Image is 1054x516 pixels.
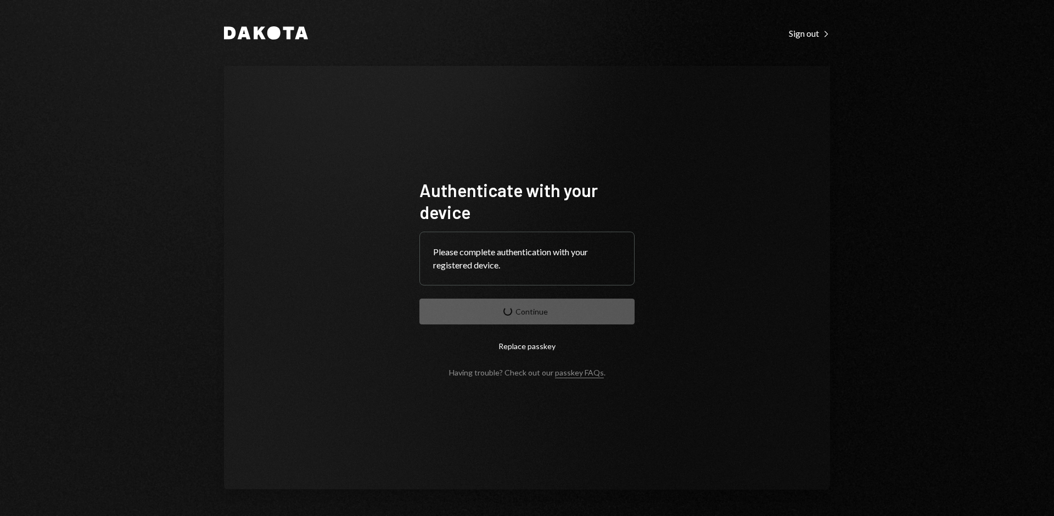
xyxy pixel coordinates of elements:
div: Sign out [789,28,830,39]
button: Replace passkey [419,333,635,359]
a: Sign out [789,27,830,39]
div: Having trouble? Check out our . [449,368,606,377]
h1: Authenticate with your device [419,179,635,223]
a: passkey FAQs [555,368,604,378]
div: Please complete authentication with your registered device. [433,245,621,272]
